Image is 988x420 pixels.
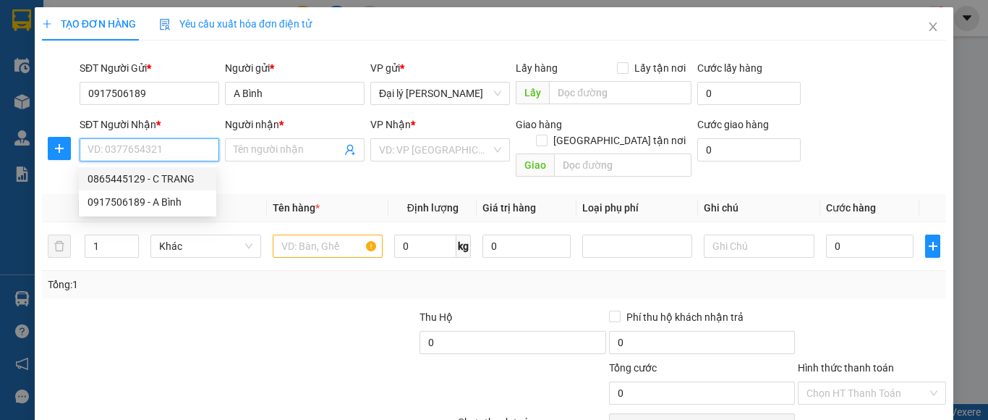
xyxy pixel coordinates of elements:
input: Cước lấy hàng [697,82,801,105]
span: VP Nhận [370,119,411,130]
button: plus [925,235,940,258]
div: 0865445129 - C TRANG [79,167,216,190]
div: Người gửi [225,60,365,76]
span: [GEOGRAPHIC_DATA] tận nơi [548,133,691,148]
span: Định lượng [407,202,459,214]
div: Người nhận [225,117,365,133]
span: kg [456,235,471,258]
div: 0865445129 - C TRANG [88,171,208,187]
label: Cước giao hàng [697,119,769,130]
span: Cước hàng [826,202,876,214]
label: Cước lấy hàng [697,62,762,74]
th: Ghi chú [698,194,819,222]
span: Yêu cầu xuất hóa đơn điện tử [159,18,312,30]
button: Close [913,7,953,48]
button: delete [48,235,71,258]
button: plus [48,137,71,160]
span: Đại lý Nghi Hải [379,83,501,104]
div: SĐT Người Gửi [80,60,219,76]
input: Ghi Chú [704,235,814,258]
label: Hình thức thanh toán [798,362,894,374]
input: VD: Bàn, Ghế [273,235,383,258]
th: Loại phụ phí [576,194,698,222]
div: SĐT Người Nhận [80,117,219,133]
span: Tổng cước [609,362,657,374]
input: Dọc đường [554,154,691,177]
span: plus [42,19,52,29]
span: Lấy tận nơi [629,60,691,76]
span: plus [926,240,940,252]
div: 0917506189 - A Bình [88,194,208,210]
span: Giao hàng [516,119,562,130]
img: icon [159,19,171,30]
div: Tổng: 1 [48,277,383,293]
span: close [927,21,939,33]
input: 0 [482,235,571,258]
div: VP gửi [370,60,510,76]
span: Thu Hộ [420,311,453,323]
span: Khác [159,235,252,257]
span: plus [48,143,70,154]
div: 0917506189 - A Bình [79,190,216,214]
span: Lấy [516,81,549,104]
input: Cước giao hàng [697,138,801,161]
span: Tên hàng [273,202,320,214]
span: Phí thu hộ khách nhận trả [621,309,749,325]
span: TẠO ĐƠN HÀNG [42,18,136,30]
input: Dọc đường [549,81,691,104]
span: Lấy hàng [516,62,558,74]
span: user-add [344,144,356,156]
span: Giá trị hàng [482,202,536,214]
span: Giao [516,154,554,177]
